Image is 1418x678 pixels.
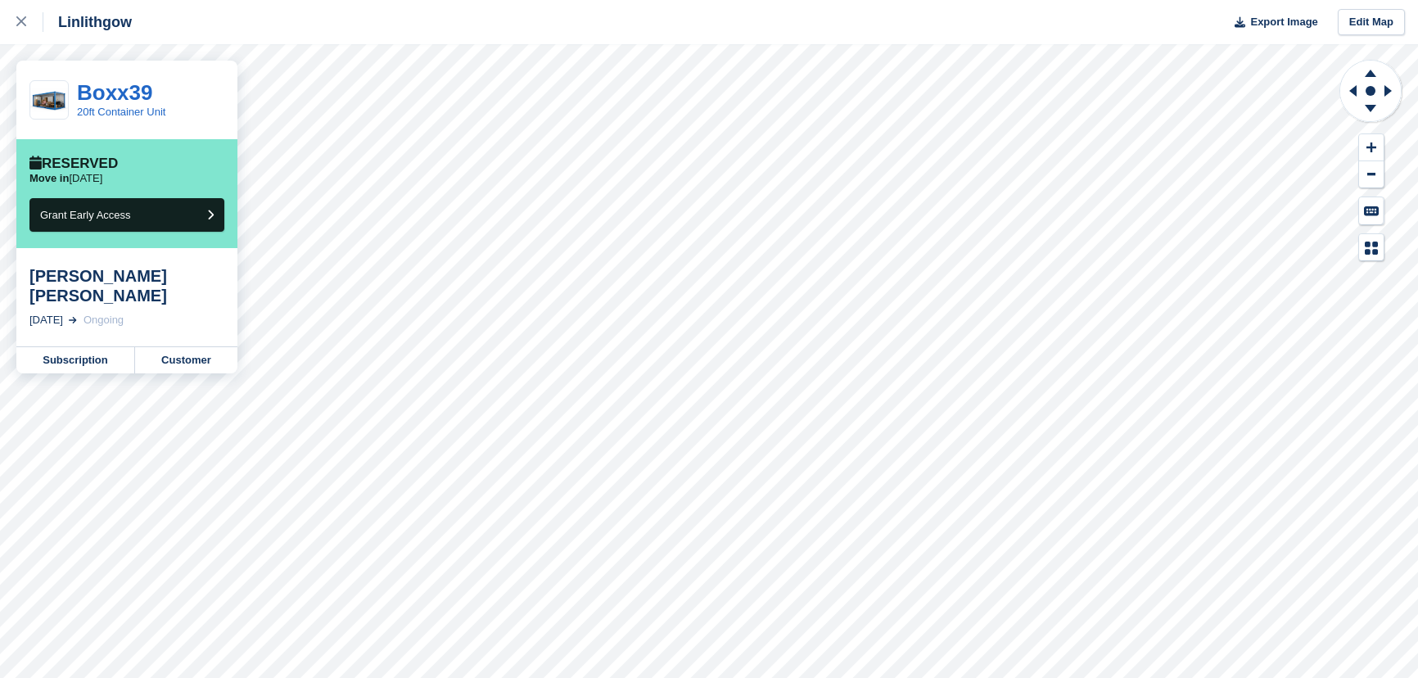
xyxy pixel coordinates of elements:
[29,172,102,185] p: [DATE]
[30,88,68,113] img: house.png
[1338,9,1405,36] a: Edit Map
[29,198,224,232] button: Grant Early Access
[43,12,132,32] div: Linlithgow
[1359,134,1384,161] button: Zoom In
[77,106,165,118] a: 20ft Container Unit
[29,156,118,172] div: Reserved
[69,317,77,323] img: arrow-right-light-icn-cde0832a797a2874e46488d9cf13f60e5c3a73dbe684e267c42b8395dfbc2abf.svg
[16,347,135,373] a: Subscription
[1359,197,1384,224] button: Keyboard Shortcuts
[77,80,153,105] a: Boxx39
[29,266,224,305] div: [PERSON_NAME] [PERSON_NAME]
[135,347,237,373] a: Customer
[29,172,69,184] span: Move in
[1250,14,1317,30] span: Export Image
[1359,161,1384,188] button: Zoom Out
[84,312,124,328] div: Ongoing
[40,209,131,221] span: Grant Early Access
[29,312,63,328] div: [DATE]
[1225,9,1318,36] button: Export Image
[1359,234,1384,261] button: Map Legend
